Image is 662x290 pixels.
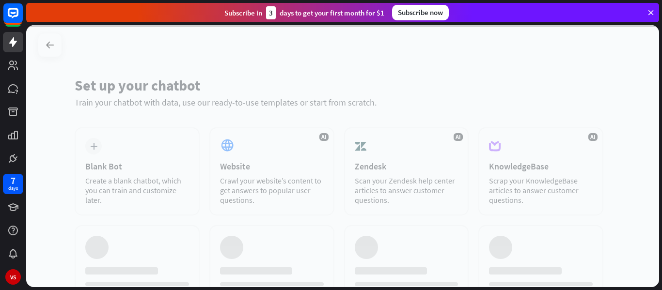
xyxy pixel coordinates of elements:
[3,174,23,194] a: 7 days
[392,5,449,20] div: Subscribe now
[5,269,21,285] div: VS
[11,176,16,185] div: 7
[224,6,384,19] div: Subscribe in days to get your first month for $1
[8,185,18,192] div: days
[266,6,276,19] div: 3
